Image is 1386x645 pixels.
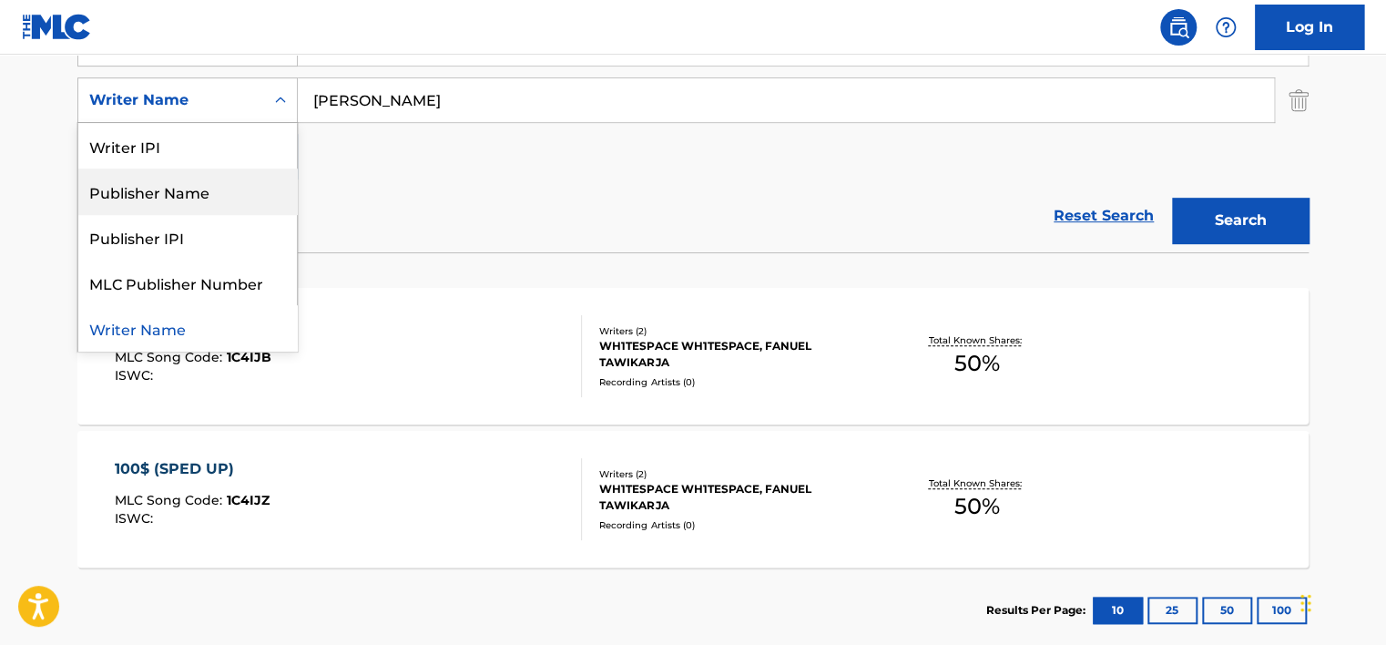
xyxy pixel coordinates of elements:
p: Results Per Page: [986,602,1090,619]
div: Writer Name [78,305,297,351]
div: Writer Name [89,89,253,111]
span: 50 % [954,490,1000,523]
div: WH1TESPACE WH1TESPACE, FANUEL TAWIKARJA [599,481,874,514]
button: 50 [1202,597,1252,624]
img: Delete Criterion [1289,77,1309,123]
div: WH1TESPACE WH1TESPACE, FANUEL TAWIKARJA [599,338,874,371]
span: ISWC : [115,510,158,527]
a: Public Search [1160,9,1197,46]
div: Publisher Name [78,169,297,214]
div: চ্যাট উইজেট [1295,558,1386,645]
p: Total Known Shares: [928,333,1025,347]
span: 1C4IJZ [227,492,270,508]
form: Search Form [77,21,1309,252]
div: Writers ( 2 ) [599,324,874,338]
div: Recording Artists ( 0 ) [599,375,874,389]
div: টেনে আনুন [1300,576,1311,630]
img: MLC Logo [22,14,92,40]
div: Help [1208,9,1244,46]
span: 50 % [954,347,1000,380]
a: Log In [1255,5,1364,50]
span: MLC Song Code : [115,349,227,365]
div: Publisher IPI [78,214,297,260]
iframe: Chat Widget [1295,558,1386,645]
button: Search [1172,198,1309,243]
div: 100$ (SPED UP) [115,458,270,480]
a: 100$MLC Song Code:1C4IJBISWC:Writers (2)WH1TESPACE WH1TESPACE, FANUEL TAWIKARJARecording Artists ... [77,288,1309,425]
span: ISWC : [115,367,158,384]
div: Recording Artists ( 0 ) [599,518,874,532]
button: 10 [1093,597,1143,624]
a: 100$ (SPED UP)MLC Song Code:1C4IJZISWC:Writers (2)WH1TESPACE WH1TESPACE, FANUEL TAWIKARJARecordin... [77,431,1309,568]
span: MLC Song Code : [115,492,227,508]
div: Writer IPI [78,123,297,169]
img: help [1215,16,1237,38]
div: MLC Publisher Number [78,260,297,305]
a: Reset Search [1045,196,1163,236]
button: 100 [1257,597,1307,624]
p: Total Known Shares: [928,476,1025,490]
div: Writers ( 2 ) [599,467,874,481]
img: search [1167,16,1189,38]
span: 1C4IJB [227,349,271,365]
button: 25 [1147,597,1197,624]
